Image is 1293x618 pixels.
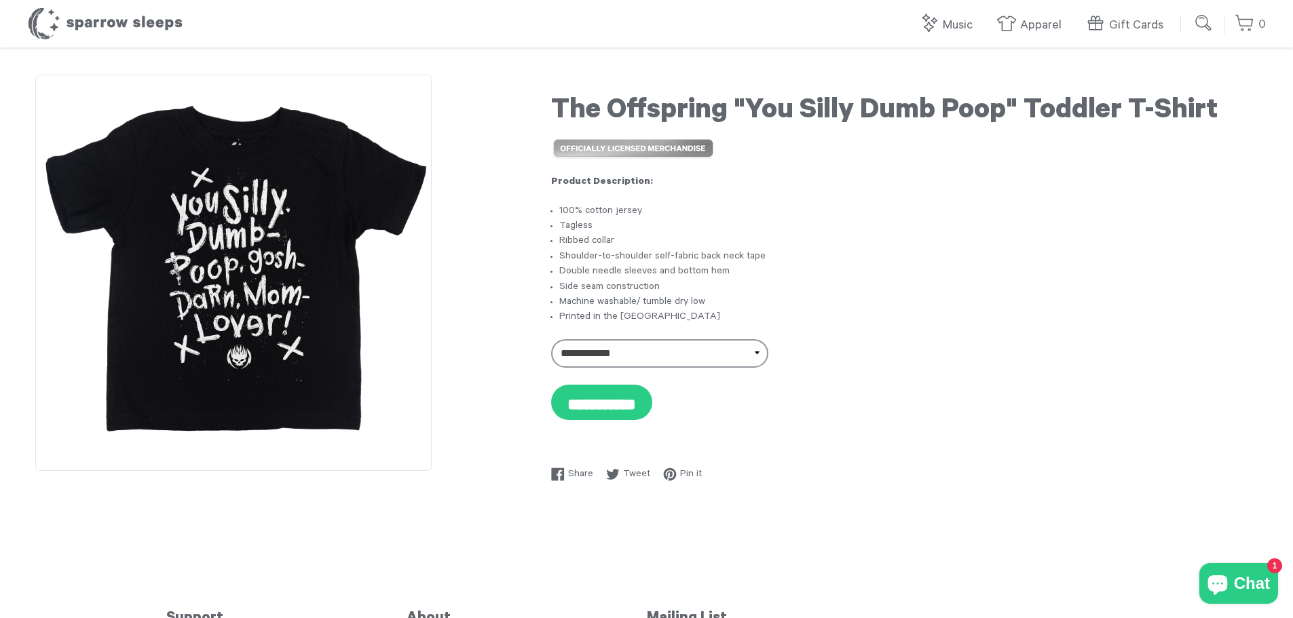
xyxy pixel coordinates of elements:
[559,312,720,323] span: Printed in the [GEOGRAPHIC_DATA]
[996,11,1068,40] a: Apparel
[559,265,1258,279] li: Double needle sleeves and bottom hem
[559,221,593,232] span: Tagless
[559,280,1258,295] li: Side seam construction
[623,467,650,482] span: Tweet
[551,177,653,188] strong: Product Description:
[1235,10,1266,39] a: 0
[1195,563,1282,607] inbox-online-store-chat: Shopify online store chat
[1085,11,1170,40] a: Gift Cards
[27,7,183,41] h1: Sparrow Sleeps
[559,206,642,217] span: 100% cotton jersey
[559,234,1258,249] li: Ribbed collar
[568,467,593,482] span: Share
[551,96,1258,130] h1: The Offspring "You Silly Dumb Poop" Toddler T-Shirt
[919,11,979,40] a: Music
[559,250,1258,265] li: Shoulder-to-shoulder self-fabric back neck tape
[559,295,1258,310] li: Machine washable/ tumble dry low
[680,467,702,482] span: Pin it
[35,75,432,471] img: The Offspring "You Silly Dumb Poop" Toddler T-Shirt
[1191,9,1218,37] input: Submit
